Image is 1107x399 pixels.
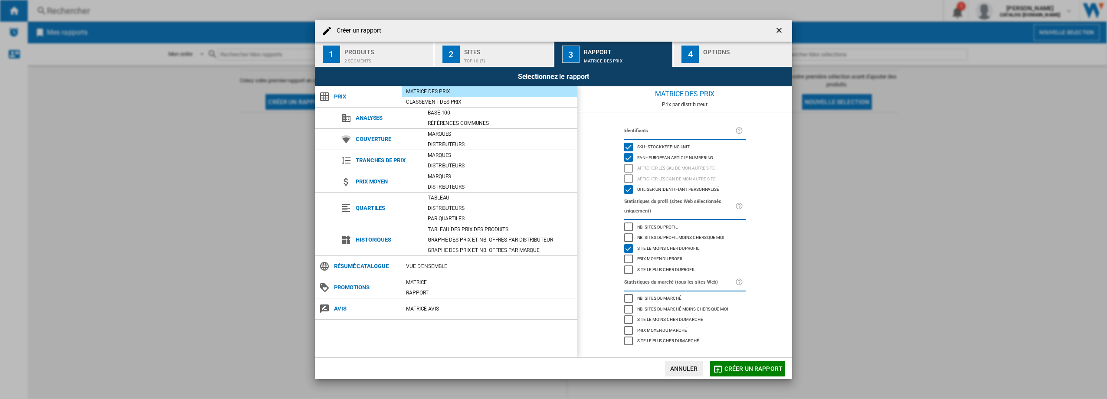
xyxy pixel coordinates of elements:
[624,163,746,174] md-checkbox: Afficher les SKU de mon autre site
[351,154,423,167] span: Tranches de prix
[423,214,577,223] div: Par quartiles
[624,336,746,347] md-checkbox: Site le plus cher du marché
[624,173,746,184] md-checkbox: Afficher les EAN de mon autre site
[423,172,577,181] div: Marques
[402,278,577,287] div: Matrice
[584,45,669,54] div: Rapport
[624,232,746,243] md-checkbox: Nb. sites du profil moins chers que moi
[624,314,746,325] md-checkbox: Site le moins cher du marché
[323,46,340,63] div: 1
[464,45,550,54] div: Sites
[351,176,423,188] span: Prix moyen
[442,46,460,63] div: 2
[344,45,430,54] div: Produits
[423,119,577,128] div: Références communes
[402,262,577,271] div: Vue d'ensemble
[464,54,550,63] div: Top 10 (7)
[402,304,577,313] div: Matrice AVIS
[423,108,577,117] div: Base 100
[330,303,402,315] span: Avis
[637,255,683,261] span: Prix moyen du profil
[577,101,792,108] div: Prix par distributeur
[771,22,789,39] button: getI18NText('BUTTONS.CLOSE_DIALOG')
[637,305,728,311] span: Nb. sites du marché moins chers que moi
[562,46,580,63] div: 3
[624,278,735,287] label: Statistiques du marché (tous les sites Web)
[435,42,554,67] button: 2 Sites Top 10 (7)
[423,225,577,234] div: Tableau des prix des produits
[665,361,703,376] button: Annuler
[710,361,785,376] button: Créer un rapport
[423,193,577,202] div: Tableau
[637,234,724,240] span: Nb. sites du profil moins chers que moi
[423,140,577,149] div: Distributeurs
[637,245,699,251] span: Site le moins cher du profil
[624,126,735,136] label: Identifiants
[637,186,719,192] span: Utiliser un identifiant personnalisé
[351,112,423,124] span: Analyses
[637,175,716,181] span: Afficher les EAN de mon autre site
[624,254,746,265] md-checkbox: Prix moyen du profil
[637,337,699,343] span: Site le plus cher du marché
[637,316,703,322] span: Site le moins cher du marché
[624,243,746,254] md-checkbox: Site le moins cher du profil
[637,327,687,333] span: Prix moyen du marché
[775,26,785,36] ng-md-icon: getI18NText('BUTTONS.CLOSE_DIALOG')
[423,183,577,191] div: Distributeurs
[637,154,714,160] span: EAN - European Article Numbering
[423,246,577,255] div: Graphe des prix et nb. offres par marque
[577,86,792,101] div: Matrice des prix
[637,143,690,149] span: SKU - Stock Keeping Unit
[423,204,577,213] div: Distributeurs
[330,91,402,103] span: Prix
[624,304,746,314] md-checkbox: Nb. sites du marché moins chers que moi
[332,26,382,35] h4: Créer un rapport
[724,365,783,372] span: Créer un rapport
[351,202,423,214] span: Quartiles
[351,133,423,145] span: Couverture
[624,184,746,195] md-checkbox: Utiliser un identifiant personnalisé
[554,42,674,67] button: 3 Rapport Matrice des prix
[703,45,789,54] div: Options
[423,235,577,244] div: Graphe des prix et nb. offres par distributeur
[624,142,746,153] md-checkbox: SKU - Stock Keeping Unit
[637,223,678,229] span: Nb. sites du profil
[624,152,746,163] md-checkbox: EAN - European Article Numbering
[674,42,792,67] button: 4 Options
[344,54,430,63] div: 2 segments
[584,54,669,63] div: Matrice des prix
[681,46,699,63] div: 4
[315,67,792,86] div: Selectionnez le rapport
[330,260,402,272] span: Résumé catalogue
[637,294,681,301] span: Nb. sites du marché
[624,264,746,275] md-checkbox: Site le plus cher du profil
[402,87,577,96] div: Matrice des prix
[330,281,402,294] span: Promotions
[624,325,746,336] md-checkbox: Prix moyen du marché
[637,266,695,272] span: Site le plus cher du profil
[624,293,746,304] md-checkbox: Nb. sites du marché
[402,98,577,106] div: Classement des prix
[637,164,715,170] span: Afficher les SKU de mon autre site
[423,130,577,138] div: Marques
[351,234,423,246] span: Historiques
[624,222,746,232] md-checkbox: Nb. sites du profil
[624,197,735,216] label: Statistiques du profil (sites Web sélectionnés uniquement)
[423,151,577,160] div: Marques
[402,288,577,297] div: Rapport
[315,42,434,67] button: 1 Produits 2 segments
[423,161,577,170] div: Distributeurs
